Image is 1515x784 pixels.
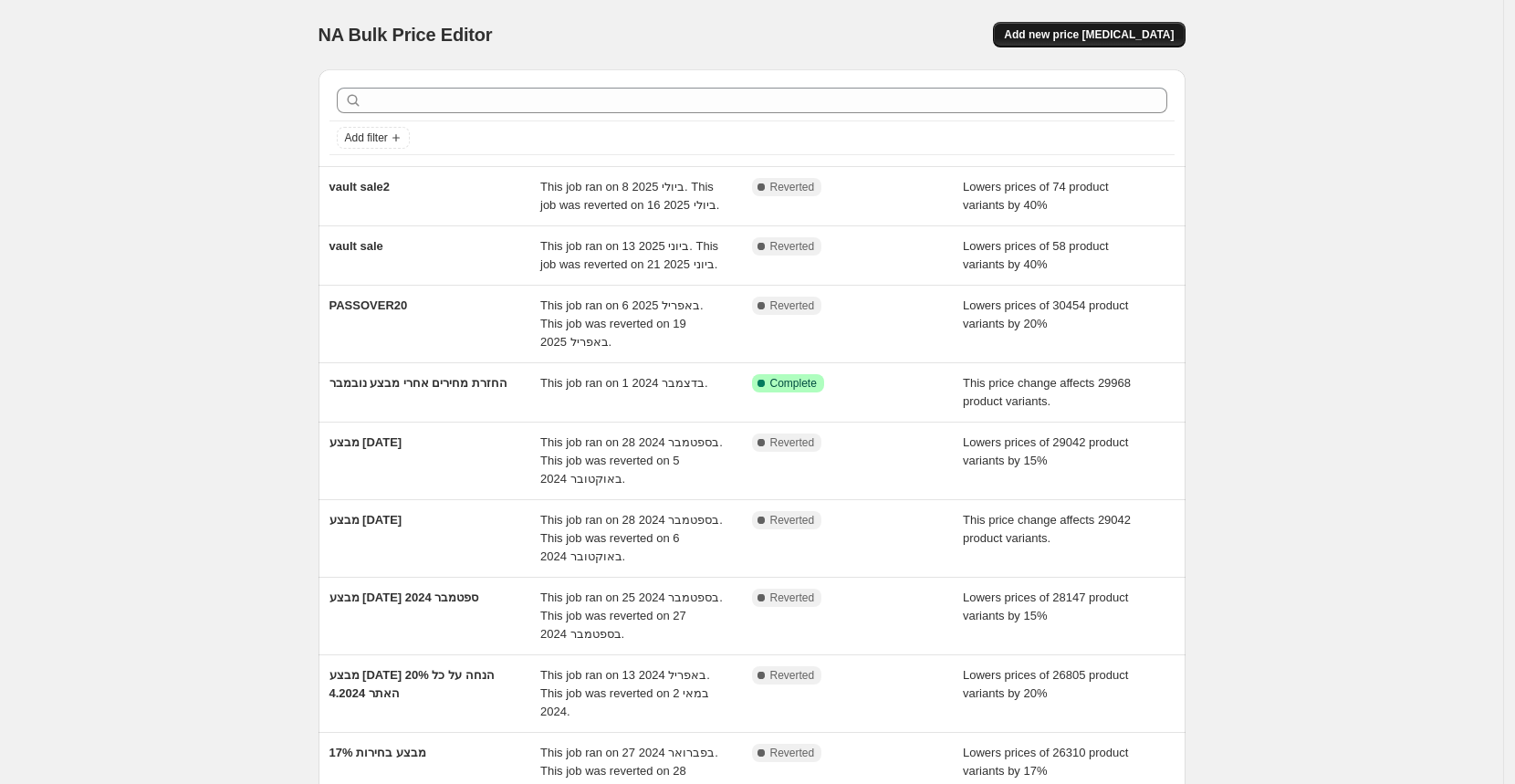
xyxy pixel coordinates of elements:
[770,746,815,760] span: Reverted
[963,513,1131,545] span: This price change affects 29042 product variants.
[329,746,426,759] span: מבצע בחירות 17%
[963,239,1109,271] span: Lowers prices of 58 product variants by 40%
[540,513,723,563] span: This job ran on 28 בספטמבר 2024. This job was reverted on 6 באוקטובר 2024.
[770,239,815,254] span: Reverted
[329,435,402,449] span: מבצע [DATE]
[540,668,710,718] span: This job ran on 13 באפריל 2024. This job was reverted on 2 במאי 2024.
[329,180,391,193] span: vault sale2
[329,668,495,700] span: מבצע [DATE] 20% הנחה על כל האתר 4.2024
[337,127,410,149] button: Add filter
[540,180,719,212] span: This job ran on 8 ביולי 2025. This job was reverted on 16 ביולי 2025.
[770,180,815,194] span: Reverted
[540,298,704,349] span: This job ran on 6 באפריל 2025. This job was reverted on 19 באפריל 2025.
[345,131,388,145] span: Add filter
[963,668,1128,700] span: Lowers prices of 26805 product variants by 20%
[770,591,815,605] span: Reverted
[963,180,1109,212] span: Lowers prices of 74 product variants by 40%
[540,239,718,271] span: This job ran on 13 ביוני 2025. This job was reverted on 21 ביוני 2025.
[963,435,1128,467] span: Lowers prices of 29042 product variants by 15%
[319,25,493,45] span: NA Bulk Price Editor
[770,298,815,313] span: Reverted
[963,591,1128,622] span: Lowers prices of 28147 product variants by 15%
[963,746,1128,778] span: Lowers prices of 26310 product variants by 17%
[770,435,815,450] span: Reverted
[770,668,815,683] span: Reverted
[993,22,1185,47] button: Add new price [MEDICAL_DATA]
[329,591,479,604] span: מבצע [DATE] ספטמבר 2024
[770,513,815,528] span: Reverted
[770,376,817,391] span: Complete
[540,376,708,390] span: This job ran on 1 בדצמבר 2024.
[963,298,1128,330] span: Lowers prices of 30454 product variants by 20%
[1004,27,1174,42] span: Add new price [MEDICAL_DATA]
[540,435,723,486] span: This job ran on 28 בספטמבר 2024. This job was reverted on 5 באוקטובר 2024.
[329,239,383,253] span: vault sale
[329,298,408,312] span: PASSOVER20
[329,376,507,390] span: החזרת מחירים אחרי מבצע נובמבר
[329,513,402,527] span: מבצע [DATE]
[540,591,723,641] span: This job ran on 25 בספטמבר 2024. This job was reverted on 27 בספטמבר 2024.
[963,376,1131,408] span: This price change affects 29968 product variants.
